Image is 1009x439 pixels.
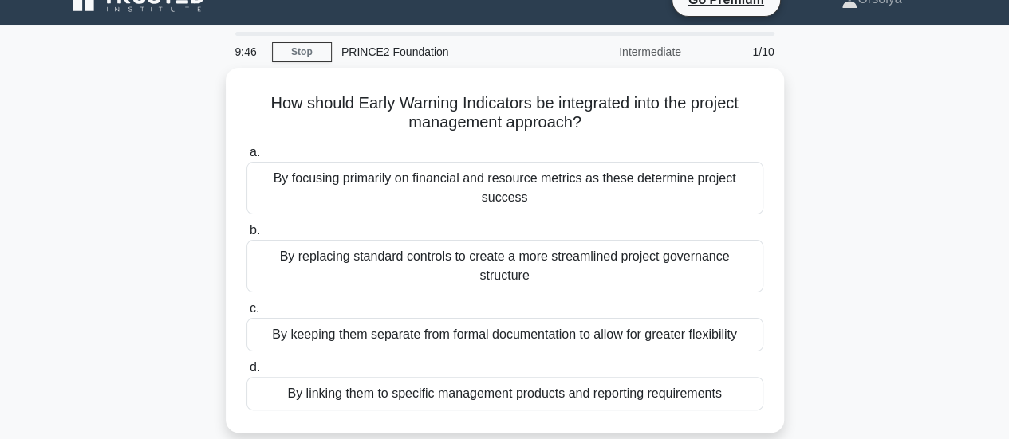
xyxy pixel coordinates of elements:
[250,301,259,315] span: c.
[250,360,260,374] span: d.
[246,377,763,410] div: By linking them to specific management products and reporting requirements
[245,93,765,133] h5: How should Early Warning Indicators be integrated into the project management approach?
[250,223,260,237] span: b.
[250,145,260,159] span: a.
[246,318,763,351] div: By keeping them separate from formal documentation to allow for greater flexibility
[246,162,763,214] div: By focusing primarily on financial and resource metrics as these determine project success
[226,36,272,68] div: 9:46
[272,42,332,62] a: Stop
[551,36,691,68] div: Intermediate
[691,36,784,68] div: 1/10
[246,240,763,292] div: By replacing standard controls to create a more streamlined project governance structure
[332,36,551,68] div: PRINCE2 Foundation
